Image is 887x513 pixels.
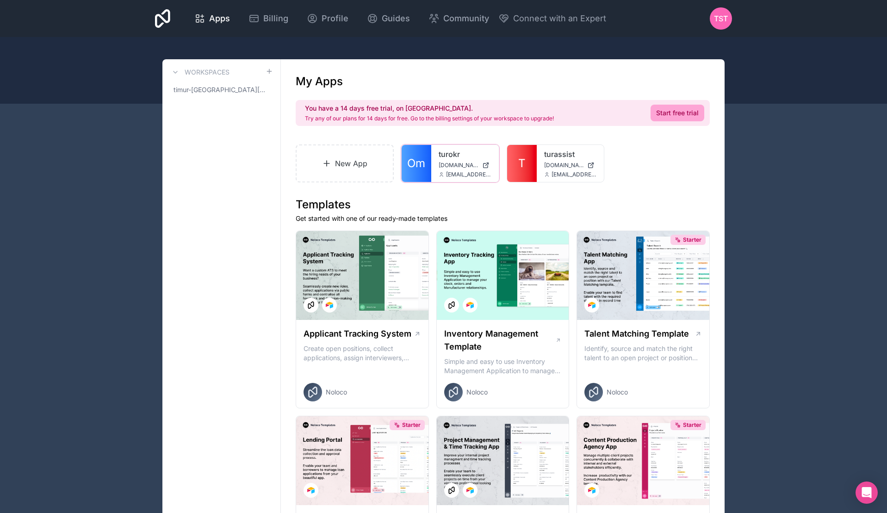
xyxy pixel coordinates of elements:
span: Billing [263,12,288,25]
p: Simple and easy to use Inventory Management Application to manage your stock, orders and Manufact... [444,357,562,375]
span: Noloco [607,388,628,397]
h2: You have a 14 days free trial, on [GEOGRAPHIC_DATA]. [305,104,554,113]
a: turassist [544,149,597,160]
span: Noloco [326,388,347,397]
span: Apps [209,12,230,25]
span: Starter [683,421,701,429]
a: [DOMAIN_NAME] [439,162,491,169]
a: timur-[GEOGRAPHIC_DATA][PERSON_NAME]-workspace [170,81,273,98]
img: Airtable Logo [588,301,595,309]
p: Identify, source and match the right talent to an open project or position with our Talent Matchi... [584,344,702,363]
h1: Applicant Tracking System [304,327,411,340]
span: [EMAIL_ADDRESS][DOMAIN_NAME] [552,171,597,178]
img: Airtable Logo [307,487,315,494]
span: T [518,156,526,171]
a: Workspaces [170,67,230,78]
a: Om [402,145,431,182]
span: Om [407,156,425,171]
span: Guides [382,12,410,25]
a: Community [421,8,496,29]
span: [DOMAIN_NAME] [544,162,584,169]
span: Connect with an Expert [513,12,606,25]
h1: Talent Matching Template [584,327,689,340]
h1: Inventory Management Template [444,327,555,353]
span: [DOMAIN_NAME] [439,162,478,169]
h3: Workspaces [185,68,230,77]
a: Start free trial [651,105,704,121]
img: Airtable Logo [466,487,474,494]
a: [DOMAIN_NAME] [544,162,597,169]
p: Create open positions, collect applications, assign interviewers, centralise candidate feedback a... [304,344,421,363]
span: TST [714,13,728,24]
h1: My Apps [296,74,343,89]
div: Open Intercom Messenger [856,482,878,504]
img: Airtable Logo [326,301,333,309]
button: Connect with an Expert [498,12,606,25]
a: Billing [241,8,296,29]
p: Get started with one of our ready-made templates [296,214,710,223]
h1: Templates [296,197,710,212]
a: T [507,145,537,182]
a: turokr [439,149,491,160]
span: Starter [683,236,701,244]
span: timur-[GEOGRAPHIC_DATA][PERSON_NAME]-workspace [174,85,266,94]
img: Airtable Logo [466,301,474,309]
span: [EMAIL_ADDRESS][DOMAIN_NAME] [446,171,491,178]
span: Starter [402,421,421,429]
a: Apps [187,8,237,29]
a: Profile [299,8,356,29]
span: Community [443,12,489,25]
span: Noloco [466,388,488,397]
a: New App [296,144,394,182]
p: Try any of our plans for 14 days for free. Go to the billing settings of your workspace to upgrade! [305,115,554,122]
a: Guides [360,8,417,29]
img: Airtable Logo [588,487,595,494]
span: Profile [322,12,348,25]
